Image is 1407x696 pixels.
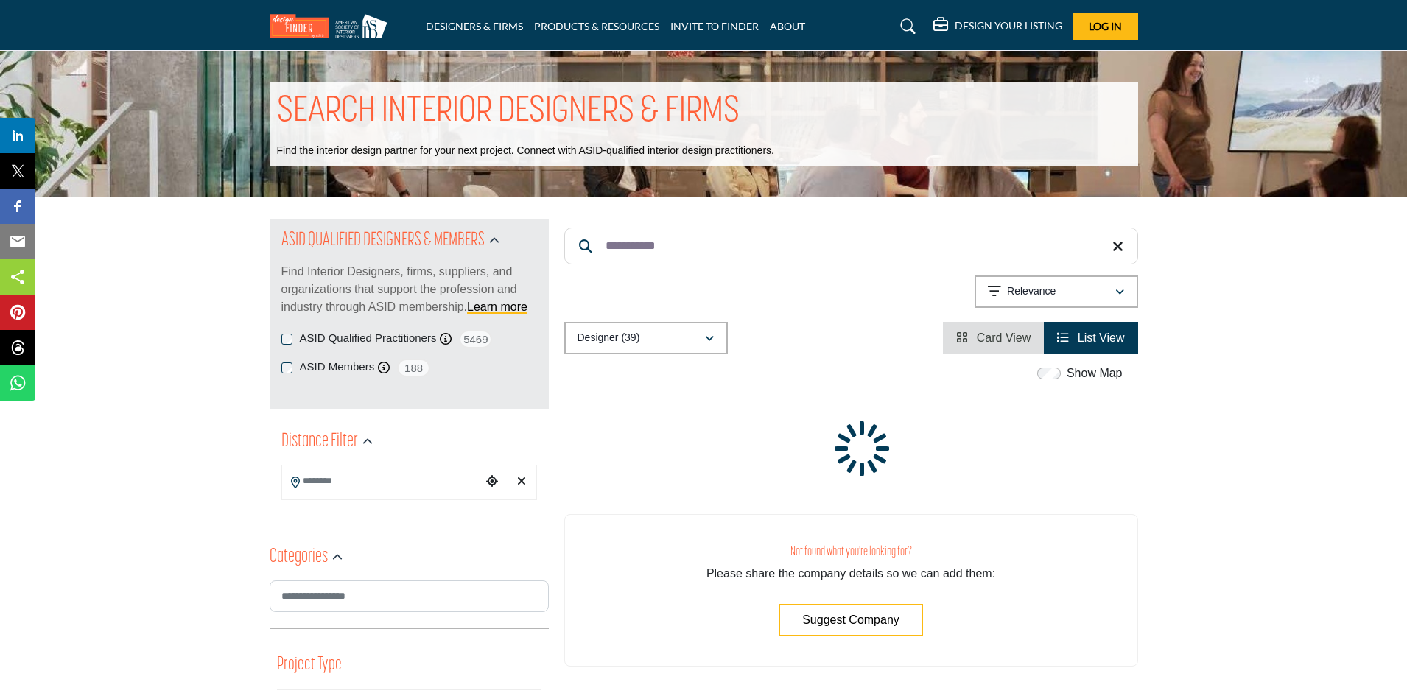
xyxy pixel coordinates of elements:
[943,322,1044,354] li: Card View
[706,567,995,580] span: Please share the company details so we can add them:
[955,19,1062,32] h5: DESIGN YOUR LISTING
[1078,331,1125,344] span: List View
[270,14,395,38] img: Site Logo
[277,651,342,679] button: Project Type
[277,144,774,158] p: Find the interior design partner for your next project. Connect with ASID-qualified interior desi...
[1057,331,1124,344] a: View List
[281,334,292,345] input: ASID Qualified Practitioners checkbox
[1067,365,1123,382] label: Show Map
[281,228,485,254] h2: ASID QUALIFIED DESIGNERS & MEMBERS
[459,330,492,348] span: 5469
[578,331,640,345] p: Designer (39)
[977,331,1031,344] span: Card View
[270,544,328,571] h2: Categories
[397,359,430,377] span: 188
[467,300,527,313] a: Learn more
[281,263,537,316] p: Find Interior Designers, firms, suppliers, and organizations that support the profession and indu...
[886,15,925,38] a: Search
[956,331,1031,344] a: View Card
[1007,284,1056,299] p: Relevance
[1089,20,1122,32] span: Log In
[300,359,375,376] label: ASID Members
[770,20,805,32] a: ABOUT
[277,89,740,135] h1: SEARCH INTERIOR DESIGNERS & FIRMS
[1073,13,1138,40] button: Log In
[510,466,533,498] div: Clear search location
[933,18,1062,35] div: DESIGN YOUR LISTING
[564,322,728,354] button: Designer (39)
[281,429,358,455] h2: Distance Filter
[594,544,1108,560] h3: Not found what you're looking for?
[670,20,759,32] a: INVITE TO FINDER
[534,20,659,32] a: PRODUCTS & RESOURCES
[779,604,923,636] button: Suggest Company
[1044,322,1137,354] li: List View
[300,330,437,347] label: ASID Qualified Practitioners
[282,467,481,496] input: Search Location
[564,228,1138,264] input: Search Keyword
[802,614,899,626] span: Suggest Company
[270,580,549,612] input: Search Category
[426,20,523,32] a: DESIGNERS & FIRMS
[281,362,292,373] input: ASID Members checkbox
[481,466,503,498] div: Choose your current location
[975,275,1138,308] button: Relevance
